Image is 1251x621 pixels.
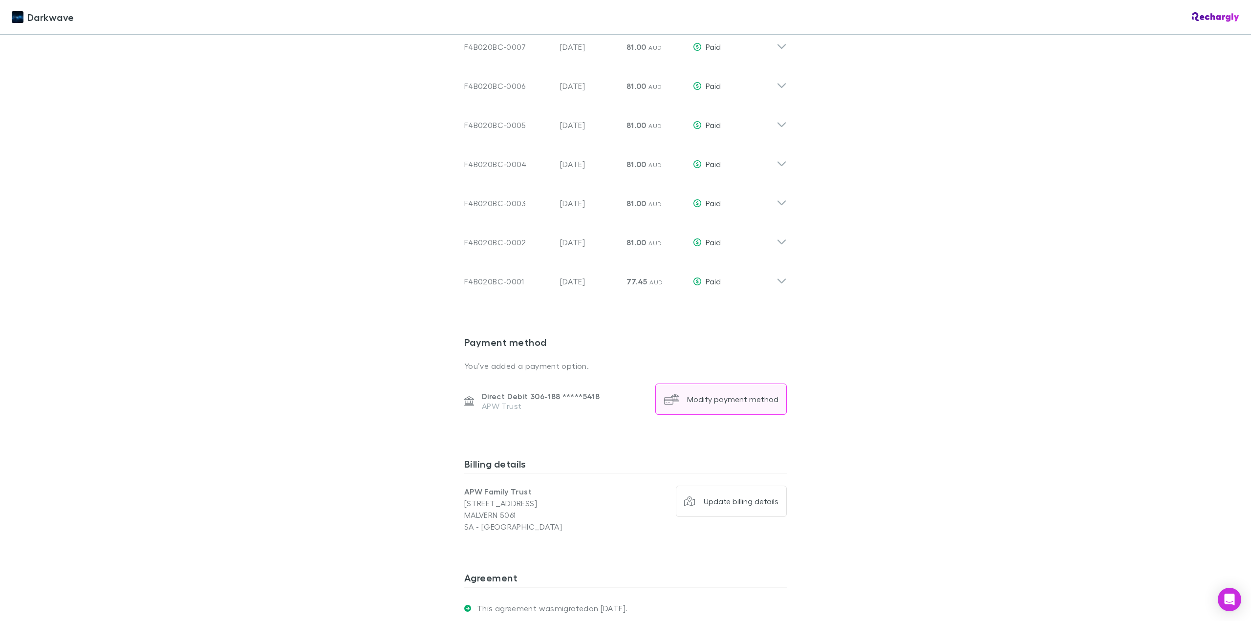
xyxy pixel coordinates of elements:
p: This agreement was migrated on [DATE] . [471,603,627,613]
span: AUD [648,83,662,90]
button: Update billing details [676,486,787,517]
p: [DATE] [560,276,619,287]
img: Rechargly Logo [1192,12,1239,22]
h3: Billing details [464,458,787,473]
button: Modify payment method [655,384,787,415]
img: Modify payment method's Logo [664,391,679,407]
p: Direct Debit 306-188 ***** 5418 [482,391,600,401]
span: AUD [648,44,662,51]
span: AUD [648,161,662,169]
span: 77.45 [626,277,647,286]
span: 81.00 [626,81,647,91]
span: 81.00 [626,42,647,52]
div: F4B020BC-0007 [464,41,552,53]
span: AUD [648,122,662,129]
p: APW Trust [482,401,600,411]
span: AUD [648,200,662,208]
span: Paid [706,198,721,208]
div: F4B020BC-0002 [464,236,552,248]
div: F4B020BC-0001 [464,276,552,287]
p: [DATE] [560,41,619,53]
p: [DATE] [560,158,619,170]
div: Update billing details [704,496,778,506]
span: Paid [706,120,721,129]
img: Darkwave's Logo [12,11,23,23]
p: SA - [GEOGRAPHIC_DATA] [464,521,625,533]
div: F4B020BC-0003 [464,197,552,209]
span: Paid [706,42,721,51]
p: [DATE] [560,236,619,248]
div: F4B020BC-0006[DATE]81.00 AUDPaid [456,63,795,102]
p: APW Family Trust [464,486,625,497]
p: MALVERN 5061 [464,509,625,521]
div: Open Intercom Messenger [1218,588,1241,611]
span: Paid [706,237,721,247]
div: Modify payment method [687,394,778,404]
span: Paid [706,81,721,90]
p: [DATE] [560,197,619,209]
div: F4B020BC-0001[DATE]77.45 AUDPaid [456,258,795,297]
span: AUD [648,239,662,247]
h3: Agreement [464,572,787,587]
div: F4B020BC-0005[DATE]81.00 AUDPaid [456,102,795,141]
div: F4B020BC-0006 [464,80,552,92]
div: F4B020BC-0005 [464,119,552,131]
span: 81.00 [626,198,647,208]
p: [DATE] [560,119,619,131]
div: F4B020BC-0002[DATE]81.00 AUDPaid [456,219,795,258]
p: [STREET_ADDRESS] [464,497,625,509]
span: Paid [706,277,721,286]
span: 81.00 [626,120,647,130]
span: 81.00 [626,159,647,169]
div: F4B020BC-0007[DATE]81.00 AUDPaid [456,23,795,63]
h3: Payment method [464,336,787,352]
span: 81.00 [626,237,647,247]
div: F4B020BC-0003[DATE]81.00 AUDPaid [456,180,795,219]
span: AUD [649,278,663,286]
p: [DATE] [560,80,619,92]
span: Paid [706,159,721,169]
div: F4B020BC-0004 [464,158,552,170]
p: You’ve added a payment option. [464,360,787,372]
span: Darkwave [27,10,74,24]
div: F4B020BC-0004[DATE]81.00 AUDPaid [456,141,795,180]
